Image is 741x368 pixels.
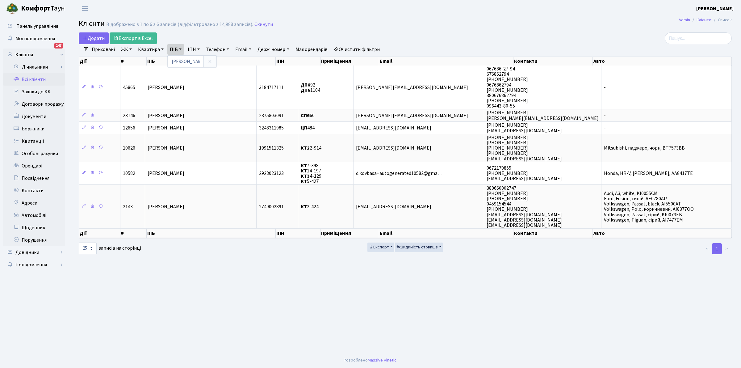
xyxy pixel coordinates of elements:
[21,3,51,13] b: Комфорт
[3,135,65,147] a: Квитанції
[293,44,330,55] a: Має орендарів
[167,44,184,55] a: ПІБ
[301,87,310,94] b: ДП6
[148,112,184,119] span: [PERSON_NAME]
[320,229,379,238] th: Приміщення
[259,170,284,177] span: 2928023123
[3,184,65,197] a: Контакти
[233,44,254,55] a: Email
[487,165,562,182] span: 0672170855 [PHONE_NUMBER] [EMAIL_ADDRESS][DOMAIN_NAME]
[679,17,690,23] a: Admin
[254,22,273,27] a: Скинути
[123,203,133,210] span: 2143
[54,43,63,49] div: 147
[136,44,166,55] a: Квартира
[301,162,321,185] span: 7-398 14-197 4-129 5-427
[487,122,562,134] span: [PHONE_NUMBER] [EMAIL_ADDRESS][DOMAIN_NAME]
[301,162,307,169] b: КТ
[301,82,320,94] span: 92 1104
[604,84,606,91] span: -
[148,145,184,151] span: [PERSON_NAME]
[148,203,184,210] span: [PERSON_NAME]
[259,84,284,91] span: 3184717111
[331,44,382,55] a: Очистити фільтри
[593,229,732,238] th: Авто
[3,123,65,135] a: Боржники
[513,229,593,238] th: Контакти
[3,259,65,271] a: Повідомлення
[255,44,291,55] a: Держ. номер
[665,32,732,44] input: Пошук...
[77,3,93,14] button: Переключити навігацію
[356,112,468,119] span: [PERSON_NAME][EMAIL_ADDRESS][DOMAIN_NAME]
[3,246,65,259] a: Довідники
[301,173,310,180] b: КТ3
[301,145,321,151] span: 2-914
[123,145,135,151] span: 10626
[185,44,202,55] a: ІПН
[276,229,320,238] th: ІПН
[487,110,599,122] span: [PHONE_NUMBER] [PERSON_NAME][EMAIL_ADDRESS][DOMAIN_NAME]
[604,125,606,131] span: -
[320,57,379,66] th: Приміщення
[604,145,685,151] span: Mitsubishi, паджеро, чорн, ВТ7573ВВ
[3,209,65,222] a: Автомобілі
[396,244,438,250] span: Видимість стовпців
[16,23,58,30] span: Панель управління
[696,5,734,12] a: [PERSON_NAME]
[3,49,65,61] a: Клієнти
[513,57,593,66] th: Контакти
[106,22,253,27] div: Відображено з 1 по 6 з 6 записів (відфільтровано з 14,988 записів).
[123,112,135,119] span: 23146
[356,203,431,210] span: [EMAIL_ADDRESS][DOMAIN_NAME]
[123,84,135,91] span: 45865
[119,44,134,55] a: ЖК
[147,57,275,66] th: ПІБ
[3,147,65,160] a: Особові рахунки
[147,229,275,238] th: ПІБ
[301,125,307,131] b: ЦП
[367,243,394,252] button: Експорт
[3,234,65,246] a: Порушення
[123,125,135,131] span: 12656
[301,203,307,210] b: КТ
[259,145,284,151] span: 1991511325
[3,222,65,234] a: Щоденник
[3,73,65,86] a: Всі клієнти
[79,18,105,29] span: Клієнти
[711,17,732,23] li: Список
[3,172,65,184] a: Посвідчення
[593,57,732,66] th: Авто
[604,112,606,119] span: -
[379,57,513,66] th: Email
[368,357,396,363] a: Massive Kinetic
[712,243,722,254] a: 1
[148,125,184,131] span: [PERSON_NAME]
[276,57,320,66] th: ІПН
[83,35,105,42] span: Додати
[301,167,307,174] b: КТ
[379,229,513,238] th: Email
[369,244,389,250] span: Експорт
[487,66,528,109] span: 067686-27-94 676862794 [PHONE_NUMBER] 0676862794 [PHONE_NUMBER] 380676862794 [PHONE_NUMBER] 09644...
[356,145,431,151] span: [EMAIL_ADDRESS][DOMAIN_NAME]
[604,170,693,177] span: Honda, HR-V, [PERSON_NAME], AA8417TE
[120,57,147,66] th: #
[301,112,310,119] b: СП6
[259,125,284,131] span: 3248311985
[344,357,397,364] div: Розроблено .
[79,229,120,238] th: Дії
[259,112,284,119] span: 2375803091
[301,203,319,210] span: 2-424
[301,178,307,185] b: КТ
[301,125,315,131] span: 484
[123,170,135,177] span: 10582
[301,145,310,151] b: КТ2
[487,185,562,229] span: 380660002747 [PHONE_NUMBER] [PHONE_NUMBER] 0459154544 [PHONE_NUMBER] [EMAIL_ADDRESS][DOMAIN_NAME]...
[6,2,19,15] img: logo.png
[669,14,741,27] nav: breadcrumb
[259,203,284,210] span: 2749002891
[203,44,232,55] a: Телефон
[604,190,694,223] span: Audi, A3, white, КІ0055СМ Ford, Fusion, синій, АЕ0780АР Volkswagen, Passat, black, AI5500AT Volks...
[3,98,65,110] a: Договори продажу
